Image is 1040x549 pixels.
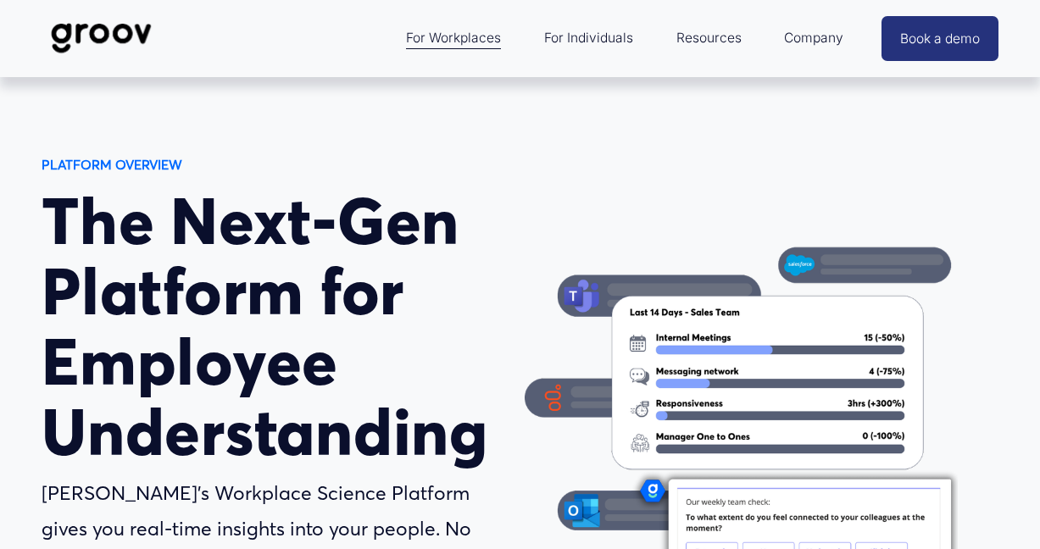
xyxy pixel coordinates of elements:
span: For Workplaces [406,26,501,50]
a: Book a demo [881,16,998,61]
a: folder dropdown [668,18,750,58]
strong: PLATFORM OVERVIEW [42,157,182,173]
a: For Individuals [536,18,642,58]
span: Company [784,26,843,50]
a: folder dropdown [776,18,852,58]
a: folder dropdown [398,18,509,58]
img: Groov | Workplace Science Platform | Unlock Performance | Drive Results [42,10,161,66]
h1: The Next-Gen Platform for Employee Understanding [42,186,515,468]
span: Resources [676,26,742,50]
